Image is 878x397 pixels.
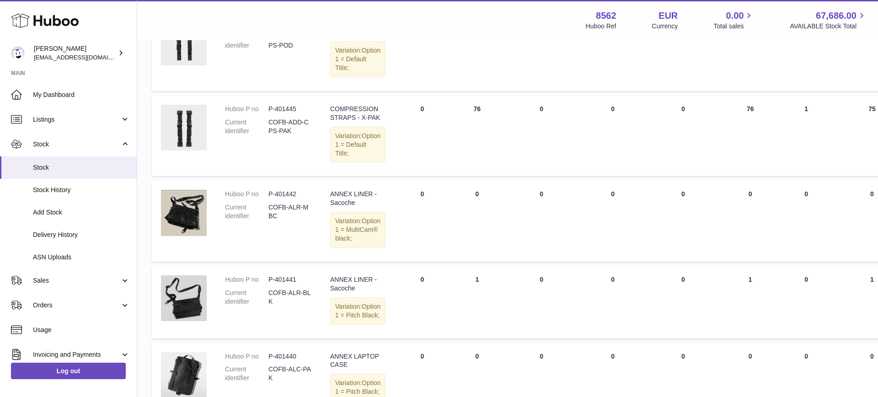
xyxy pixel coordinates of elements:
[335,217,380,242] span: Option 1 = MultiCam® black;
[33,326,130,334] span: Usage
[578,96,647,176] td: 0
[450,96,504,176] td: 76
[782,266,831,338] td: 0
[330,105,385,122] div: COMPRESSION STRAPS - X-PAK
[596,10,616,22] strong: 8562
[268,118,312,135] dd: COFB-ADD-CPS-PAK
[395,96,450,176] td: 0
[713,22,754,31] span: Total sales
[33,231,130,239] span: Delivery History
[225,190,268,198] dt: Huboo P no
[719,266,782,338] td: 1
[504,266,578,338] td: 0
[395,181,450,261] td: 0
[681,353,685,360] span: 0
[335,132,380,157] span: Option 1 = Default Title;
[713,10,754,31] a: 0.00 Total sales
[33,208,130,217] span: Add Stock
[719,96,782,176] td: 76
[681,276,685,283] span: 0
[450,11,504,91] td: 110
[330,352,385,370] div: ANNEX LAPTOP CASE
[504,96,578,176] td: 0
[719,181,782,261] td: 0
[33,115,120,124] span: Listings
[161,20,207,65] img: product image
[586,22,616,31] div: Huboo Ref
[33,140,120,149] span: Stock
[335,47,380,71] span: Option 1 = Default Title;
[330,297,385,325] div: Variation:
[681,190,685,198] span: 0
[268,365,312,382] dd: COFB-ALC-PAK
[658,10,678,22] strong: EUR
[33,163,130,172] span: Stock
[504,11,578,91] td: 0
[268,289,312,306] dd: COFB-ALR-BLK
[225,365,268,382] dt: Current identifier
[330,275,385,293] div: ANNEX LINER - Sacoche
[225,289,268,306] dt: Current identifier
[11,363,126,379] a: Log out
[268,105,312,113] dd: P-401445
[782,181,831,261] td: 0
[726,10,744,22] span: 0.00
[161,105,207,150] img: product image
[578,181,647,261] td: 0
[225,105,268,113] dt: Huboo P no
[681,105,685,113] span: 0
[450,181,504,261] td: 0
[782,96,831,176] td: 1
[652,22,678,31] div: Currency
[33,276,120,285] span: Sales
[225,203,268,220] dt: Current identifier
[268,203,312,220] dd: COFB-ALR-MBC
[161,275,207,321] img: product image
[450,266,504,338] td: 1
[33,350,120,359] span: Invoicing and Payments
[268,32,312,50] dd: COFB-ADD-CPS-POD
[330,41,385,77] div: Variation:
[225,32,268,50] dt: Current identifier
[225,352,268,361] dt: Huboo P no
[395,11,450,91] td: 0
[34,54,134,61] span: [EMAIL_ADDRESS][DOMAIN_NAME]
[504,181,578,261] td: 0
[34,44,116,62] div: [PERSON_NAME]
[33,186,130,194] span: Stock History
[335,303,380,319] span: Option 1 = Pitch Black;
[268,275,312,284] dd: P-401441
[330,190,385,207] div: ANNEX LINER - Sacoche
[330,127,385,163] div: Variation:
[268,190,312,198] dd: P-401442
[161,190,207,236] img: product image
[790,22,867,31] span: AVAILABLE Stock Total
[268,352,312,361] dd: P-401440
[330,212,385,248] div: Variation:
[578,266,647,338] td: 0
[719,11,782,91] td: 110
[33,253,130,262] span: ASN Uploads
[816,10,857,22] span: 67,686.00
[225,118,268,135] dt: Current identifier
[395,266,450,338] td: 0
[225,275,268,284] dt: Huboo P no
[33,301,120,310] span: Orders
[11,46,25,60] img: fumi@codeofbell.com
[790,10,867,31] a: 67,686.00 AVAILABLE Stock Total
[782,11,831,91] td: 0
[33,91,130,99] span: My Dashboard
[578,11,647,91] td: 0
